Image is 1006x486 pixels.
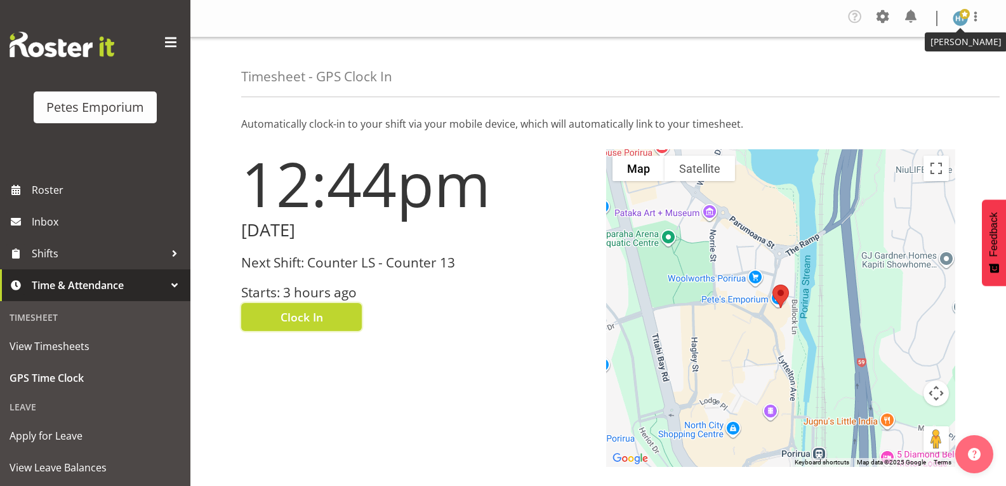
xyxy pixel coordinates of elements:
h3: Next Shift: Counter LS - Counter 13 [241,255,591,270]
button: Toggle fullscreen view [923,156,949,181]
span: Clock In [281,309,323,325]
span: Shifts [32,244,165,263]
button: Drag Pegman onto the map to open Street View [923,426,949,452]
span: Roster [32,180,184,199]
a: Open this area in Google Maps (opens a new window) [609,450,651,467]
span: Time & Attendance [32,276,165,295]
span: View Timesheets [10,337,181,356]
img: helena-tomlin701.jpg [953,11,968,26]
span: Inbox [32,212,184,231]
span: Apply for Leave [10,426,181,445]
div: Timesheet [3,304,187,330]
h2: [DATE] [241,220,591,240]
span: Feedback [988,212,1000,257]
h3: Starts: 3 hours ago [241,285,591,300]
button: Show satellite imagery [665,156,735,181]
a: Apply for Leave [3,420,187,452]
a: Terms (opens in new tab) [934,459,951,466]
button: Clock In [241,303,362,331]
a: View Timesheets [3,330,187,362]
button: Feedback - Show survey [982,199,1006,286]
span: GPS Time Clock [10,368,181,388]
div: Petes Emporium [46,98,144,117]
p: Automatically clock-in to your shift via your mobile device, which will automatically link to you... [241,116,955,132]
div: Leave [3,394,187,420]
h4: Timesheet - GPS Clock In [241,69,392,84]
a: GPS Time Clock [3,362,187,394]
img: Rosterit website logo [10,32,114,57]
span: Map data ©2025 Google [857,459,926,466]
button: Map camera controls [923,381,949,406]
a: View Leave Balances [3,452,187,483]
img: Google [609,450,651,467]
span: View Leave Balances [10,458,181,477]
button: Keyboard shortcuts [795,458,849,467]
h1: 12:44pm [241,149,591,218]
img: help-xxl-2.png [968,448,981,461]
button: Show street map [612,156,665,181]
